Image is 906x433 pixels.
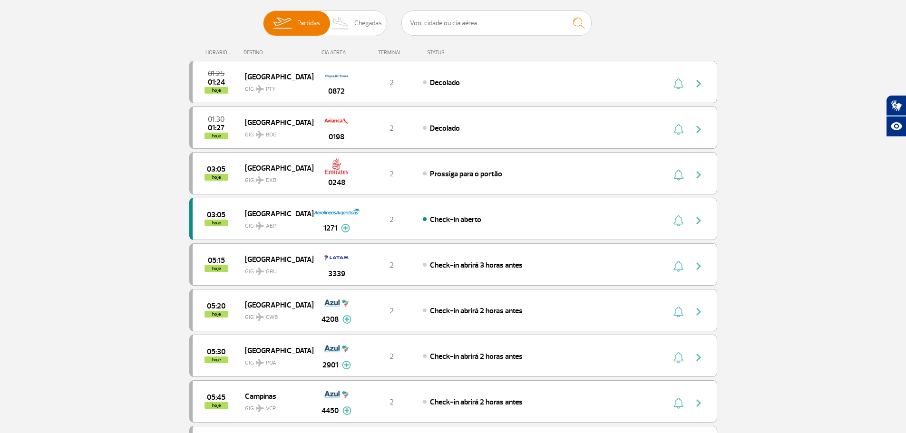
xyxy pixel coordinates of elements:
span: AEP [266,222,276,231]
span: 2025-09-27 01:24:38 [208,79,225,86]
span: Chegadas [354,11,382,36]
span: [GEOGRAPHIC_DATA] [245,162,306,174]
span: POA [266,359,276,367]
span: GIG [245,217,306,231]
span: Check-in abrirá 2 horas antes [430,352,523,361]
span: hoje [205,220,228,226]
span: Campinas [245,390,306,402]
span: 2 [390,78,394,87]
span: hoje [205,402,228,409]
img: slider-desembarque [327,11,355,36]
span: [GEOGRAPHIC_DATA] [245,116,306,128]
img: destiny_airplane.svg [256,85,264,93]
span: 2025-09-27 05:30:00 [207,348,225,355]
span: 0248 [328,177,345,188]
span: 2 [390,215,394,224]
span: hoje [205,265,228,272]
span: 2 [390,306,394,316]
span: 2901 [322,359,338,371]
span: 2025-09-27 05:45:00 [207,394,225,401]
span: GIG [245,262,306,276]
img: seta-direita-painel-voo.svg [693,124,704,135]
span: 3339 [328,268,345,279]
button: Abrir recursos assistivos. [886,116,906,137]
img: sino-painel-voo.svg [673,215,683,226]
div: Plugin de acessibilidade da Hand Talk. [886,95,906,137]
span: 2 [390,124,394,133]
span: 1271 [323,222,337,234]
span: hoje [205,174,228,181]
img: sino-painel-voo.svg [673,306,683,318]
span: 2025-09-27 03:05:00 [207,212,225,218]
span: Decolado [430,78,460,87]
img: destiny_airplane.svg [256,268,264,275]
img: seta-direita-painel-voo.svg [693,306,704,318]
span: Check-in abrirá 2 horas antes [430,306,523,316]
img: destiny_airplane.svg [256,222,264,230]
button: Abrir tradutor de língua de sinais. [886,95,906,116]
span: 2 [390,397,394,407]
span: 0872 [328,86,345,97]
span: 2 [390,352,394,361]
img: mais-info-painel-voo.svg [342,406,351,415]
div: STATUS [422,49,500,56]
img: mais-info-painel-voo.svg [342,361,351,369]
img: mais-info-painel-voo.svg [341,224,350,232]
img: sino-painel-voo.svg [673,124,683,135]
span: Decolado [430,124,460,133]
img: destiny_airplane.svg [256,359,264,366]
span: PTY [266,85,275,94]
span: DXB [266,176,276,185]
span: GIG [245,80,306,94]
span: 2025-09-27 01:30:00 [208,116,224,123]
span: GIG [245,308,306,322]
span: GIG [245,171,306,185]
img: destiny_airplane.svg [256,404,264,412]
img: seta-direita-painel-voo.svg [693,397,704,409]
img: destiny_airplane.svg [256,176,264,184]
span: [GEOGRAPHIC_DATA] [245,344,306,356]
img: mais-info-painel-voo.svg [342,315,351,324]
img: seta-direita-painel-voo.svg [693,215,704,226]
span: hoje [205,356,228,363]
img: sino-painel-voo.svg [673,78,683,89]
input: Voo, cidade ou cia aérea [401,10,592,36]
span: 2025-09-27 01:27:14 [208,125,224,131]
span: 4450 [321,405,339,416]
span: hoje [205,87,228,94]
span: 2 [390,169,394,179]
div: CIA AÉREA [313,49,360,56]
img: seta-direita-painel-voo.svg [693,169,704,181]
span: 0198 [329,131,344,143]
span: Check-in aberto [430,215,481,224]
span: Partidas [297,11,320,36]
span: Check-in abrirá 2 horas antes [430,397,523,407]
img: destiny_airplane.svg [256,131,264,138]
span: BOG [266,131,277,139]
img: sino-painel-voo.svg [673,352,683,363]
img: sino-painel-voo.svg [673,260,683,272]
span: 2025-09-27 01:25:00 [208,70,224,77]
span: 2 [390,260,394,270]
span: hoje [205,311,228,318]
span: [GEOGRAPHIC_DATA] [245,253,306,265]
span: GRU [266,268,277,276]
span: Prossiga para o portão [430,169,502,179]
img: seta-direita-painel-voo.svg [693,352,704,363]
span: VCP [266,404,276,413]
div: TERMINAL [360,49,422,56]
span: hoje [205,133,228,139]
div: DESTINO [244,49,313,56]
span: CWB [266,313,278,322]
span: Check-in abrirá 3 horas antes [430,260,523,270]
img: sino-painel-voo.svg [673,397,683,409]
span: GIG [245,399,306,413]
img: seta-direita-painel-voo.svg [693,260,704,272]
span: GIG [245,125,306,139]
span: 4208 [321,314,339,325]
img: seta-direita-painel-voo.svg [693,78,704,89]
span: [GEOGRAPHIC_DATA] [245,70,306,83]
img: slider-embarque [267,11,297,36]
span: 2025-09-27 05:20:00 [207,303,225,309]
span: GIG [245,354,306,367]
